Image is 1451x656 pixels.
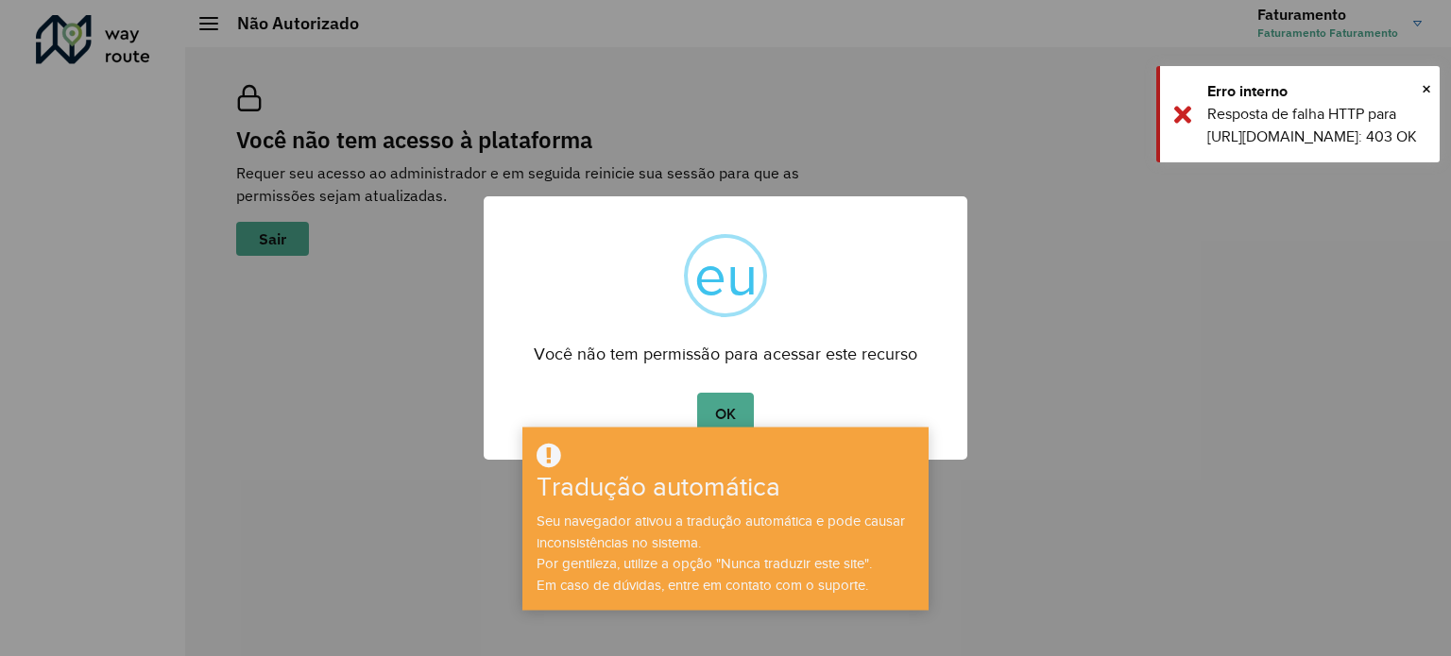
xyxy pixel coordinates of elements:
[537,513,905,550] font: Seu navegador ativou a tradução automática e pode causar inconsistências no sistema.
[697,393,753,436] button: OK
[715,406,736,422] font: OK
[1422,75,1431,103] button: Fechar
[1207,83,1288,99] font: Erro interno
[1207,106,1417,144] font: Resposta de falha HTTP para [URL][DOMAIN_NAME]: 403 OK
[537,556,872,571] font: Por gentileza, utilize a opção "Nunca traduzir este site".
[537,578,868,593] font: Em caso de dúvidas, entre em contato com o suporte.
[537,473,780,502] font: Tradução automática
[694,244,758,306] font: eu
[1207,80,1425,103] div: Erro interno
[534,345,917,363] font: Você não tem permissão para acessar este recurso
[1422,78,1431,99] font: ×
